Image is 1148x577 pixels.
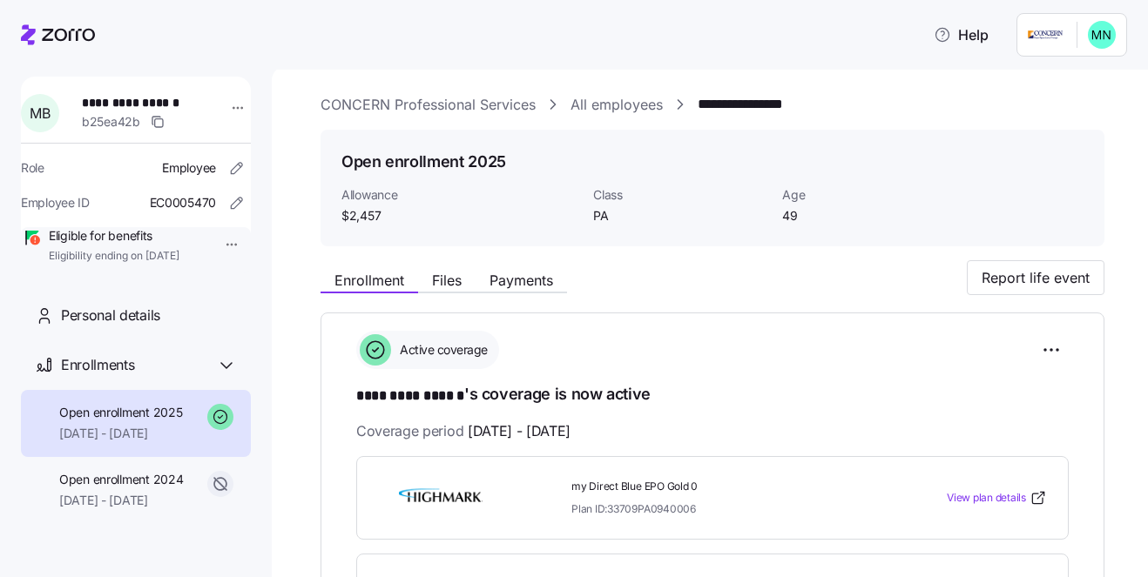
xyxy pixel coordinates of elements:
[967,260,1104,295] button: Report life event
[593,186,768,204] span: Class
[162,159,216,177] span: Employee
[982,267,1090,288] span: Report life event
[356,420,571,442] span: Coverage period
[61,305,160,326] span: Personal details
[782,186,957,204] span: Age
[21,159,44,177] span: Role
[1088,21,1116,49] img: b0ee0d05d7ad5b312d7e0d752ccfd4ca
[49,227,179,245] span: Eligible for benefits
[571,480,876,494] span: my Direct Blue EPO Gold 0
[395,341,488,359] span: Active coverage
[920,17,1003,52] button: Help
[59,492,183,509] span: [DATE] - [DATE]
[59,404,182,421] span: Open enrollment 2025
[59,425,182,442] span: [DATE] - [DATE]
[490,273,553,287] span: Payments
[378,478,503,518] img: Highmark BlueCross BlueShield
[432,273,462,287] span: Files
[341,186,579,204] span: Allowance
[593,207,768,225] span: PA
[30,106,50,120] span: M B
[341,207,579,225] span: $2,457
[571,94,663,116] a: All employees
[49,249,179,264] span: Eligibility ending on [DATE]
[82,113,140,131] span: b25ea42b
[59,471,183,488] span: Open enrollment 2024
[571,501,696,516] span: Plan ID: 33709PA0940006
[150,194,216,211] span: EC0005470
[356,383,1069,407] h1: 's coverage is now active
[468,420,571,442] span: [DATE] - [DATE]
[21,194,90,211] span: Employee ID
[61,354,134,376] span: Enrollments
[321,94,536,116] a: CONCERN Professional Services
[947,490,1026,507] span: View plan details
[1028,24,1063,45] img: Employer logo
[341,151,506,172] h1: Open enrollment 2025
[782,207,957,225] span: 49
[947,489,1047,507] a: View plan details
[934,24,989,45] span: Help
[334,273,404,287] span: Enrollment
